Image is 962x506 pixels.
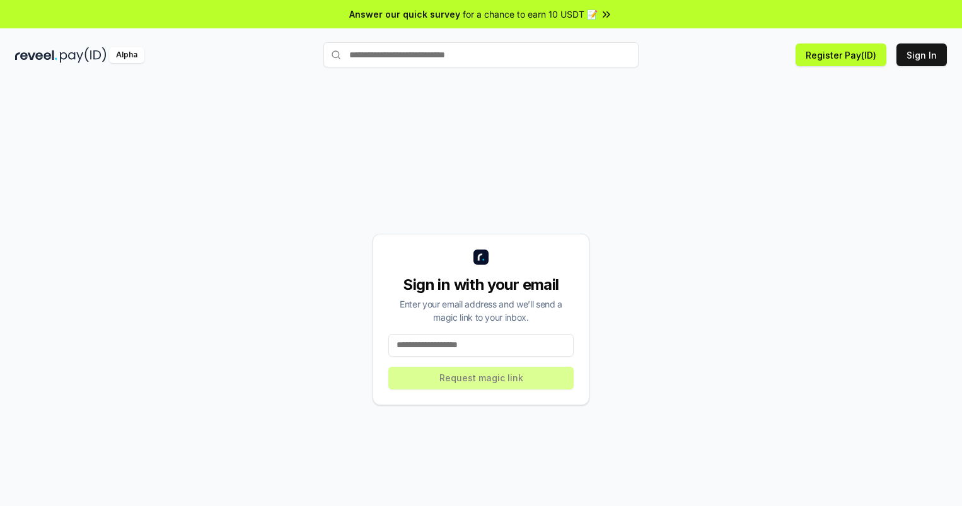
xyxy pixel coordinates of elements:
div: Enter your email address and we’ll send a magic link to your inbox. [388,297,574,324]
button: Register Pay(ID) [796,43,886,66]
span: for a chance to earn 10 USDT 📝 [463,8,598,21]
img: pay_id [60,47,107,63]
img: reveel_dark [15,47,57,63]
div: Sign in with your email [388,275,574,295]
img: logo_small [473,250,489,265]
div: Alpha [109,47,144,63]
span: Answer our quick survey [349,8,460,21]
button: Sign In [896,43,947,66]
